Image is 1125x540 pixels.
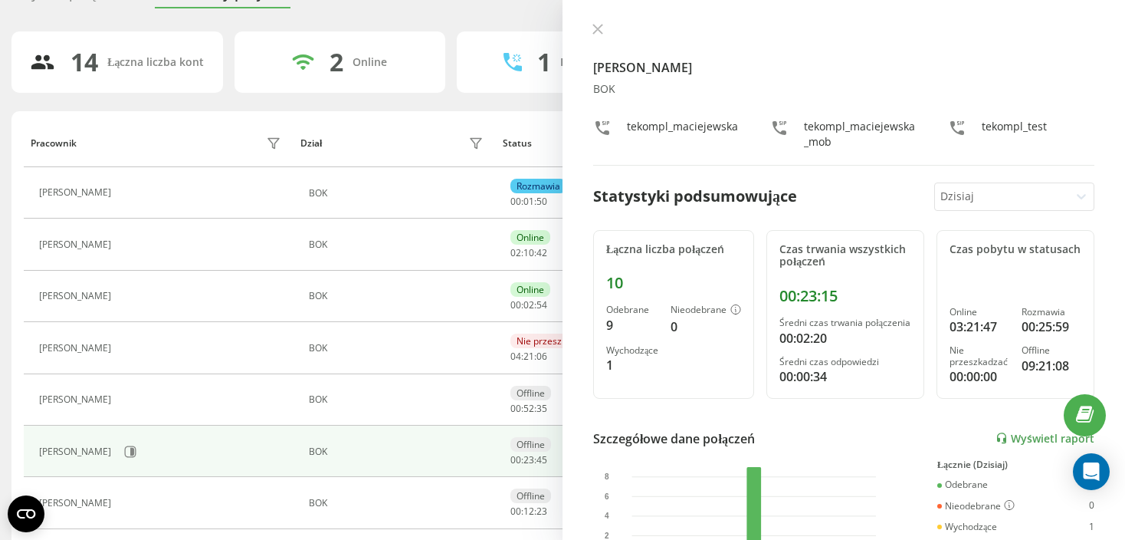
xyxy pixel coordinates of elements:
[605,532,609,540] text: 2
[605,512,609,520] text: 4
[39,239,115,250] div: [PERSON_NAME]
[510,248,547,258] div: : :
[510,453,521,466] span: 00
[523,195,534,208] span: 01
[593,83,1094,96] div: BOK
[510,282,550,297] div: Online
[39,187,115,198] div: [PERSON_NAME]
[937,500,1015,512] div: Nieodebrane
[593,58,1094,77] h4: [PERSON_NAME]
[309,498,487,509] div: BOK
[510,298,521,311] span: 00
[779,243,911,269] div: Czas trwania wszystkich połączeń
[510,403,547,414] div: : :
[510,334,598,348] div: Nie przeszkadzać
[605,492,609,500] text: 6
[309,394,487,405] div: BOK
[510,300,547,311] div: : :
[107,56,204,69] div: Łączna liczba kont
[937,522,997,532] div: Wychodzące
[1022,318,1081,336] div: 00:25:59
[537,48,551,77] div: 1
[523,453,534,466] span: 23
[510,230,550,245] div: Online
[39,446,115,457] div: [PERSON_NAME]
[1022,307,1081,318] div: Rozmawia
[950,318,1009,336] div: 03:21:47
[536,195,547,208] span: 50
[1089,479,1094,490] div: 9
[950,345,1009,367] div: Nie przeszkadzać
[1022,357,1081,375] div: 09:21:08
[606,316,658,334] div: 9
[71,48,98,77] div: 14
[804,119,917,150] div: tekompl_maciejewska_mob
[606,345,658,356] div: Wychodzące
[779,357,911,367] div: Średni czas odpowiedzi
[39,498,115,509] div: [PERSON_NAME]
[1089,522,1094,532] div: 1
[779,367,911,386] div: 00:00:34
[995,432,1094,445] a: Wyświetl raport
[536,246,547,259] span: 42
[39,291,115,301] div: [PERSON_NAME]
[627,119,738,150] div: tekompl_maciejewska
[606,243,741,256] div: Łączna liczba połączeń
[1089,500,1094,512] div: 0
[510,506,547,517] div: : :
[309,291,487,301] div: BOK
[779,329,911,347] div: 00:02:20
[593,185,797,208] div: Statystyki podsumowujące
[353,56,387,69] div: Online
[39,394,115,405] div: [PERSON_NAME]
[560,56,622,69] div: Rozmawiają
[330,48,343,77] div: 2
[536,298,547,311] span: 54
[779,318,911,328] div: Średni czas trwania połączenia
[536,453,547,466] span: 45
[536,402,547,415] span: 35
[523,246,534,259] span: 10
[593,430,755,448] div: Szczegółowe dane połączeń
[671,318,741,336] div: 0
[309,343,487,354] div: BOK
[309,239,487,250] div: BOK
[606,274,741,292] div: 10
[950,367,1009,386] div: 00:00:00
[536,350,547,363] span: 06
[510,351,547,362] div: : :
[671,305,741,317] div: Nieodebrane
[510,196,547,207] div: : :
[523,402,534,415] span: 52
[1073,453,1110,490] div: Open Intercom Messenger
[510,386,551,400] div: Offline
[510,505,521,518] span: 00
[510,246,521,259] span: 02
[606,305,658,315] div: Odebrane
[606,356,658,374] div: 1
[536,505,547,518] span: 23
[523,505,534,518] span: 12
[523,350,534,363] span: 21
[510,402,521,415] span: 00
[309,188,487,199] div: BOK
[937,479,988,490] div: Odebrane
[510,489,551,503] div: Offline
[1022,345,1081,356] div: Offline
[510,179,566,193] div: Rozmawia
[779,287,911,305] div: 00:23:15
[309,446,487,457] div: BOK
[503,138,532,149] div: Status
[950,307,1009,318] div: Online
[510,437,551,452] div: Offline
[510,350,521,363] span: 04
[605,472,609,481] text: 8
[510,455,547,466] div: : :
[300,138,322,149] div: Dział
[523,298,534,311] span: 02
[8,496,44,532] button: Open CMP widget
[510,195,521,208] span: 00
[39,343,115,354] div: [PERSON_NAME]
[950,243,1081,256] div: Czas pobytu w statusach
[937,459,1094,470] div: Łącznie (Dzisiaj)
